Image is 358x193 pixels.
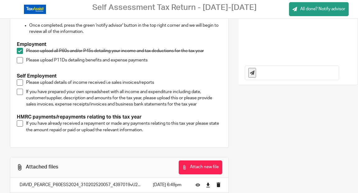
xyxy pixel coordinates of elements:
span: All done? Notify advisor [300,6,345,12]
h2: Self Assessment Tax Return - [DATE]-[DATE] [92,3,257,12]
p: Please upload details of income received i.e sales invoices/reports [26,79,222,86]
img: Logo_TaxAssistAccountants_FullColour_RGB.png [24,5,46,14]
p: Please upload P11Ds detailing benefits and expense payments [26,57,222,63]
a: All done? Notify advisor [289,2,349,16]
div: Attached files [26,164,58,170]
p: Please upload all P60s and/or P45s detailing your income and tax deductions for the tax year [26,48,222,54]
p: [DATE] 6:49pm [153,182,186,188]
p: If you have prepared your own spreadsheet with all income and expenditure including date, custome... [26,89,222,108]
p: Once completed, press the green 'notify advisor' button in the top right corner and we will begin... [29,22,222,35]
strong: Employment [17,42,46,47]
p: DAVID_PEARCE_P60ESS2024_310202520057_4397019vU2... [20,182,140,188]
p: If you have already received a repayment or made any payments relating to this tax year please st... [26,120,222,133]
strong: Self Employment [17,74,57,79]
button: Attach new file [179,160,222,174]
a: Download [206,182,210,188]
strong: HMRC payments/repayments relating to this tax year [17,114,142,119]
